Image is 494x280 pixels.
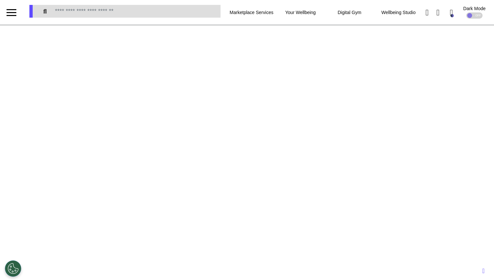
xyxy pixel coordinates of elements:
[466,12,483,19] div: OFF
[325,3,374,22] div: Digital Gym
[227,3,276,22] div: Marketplace Services
[276,3,325,22] div: Your Wellbeing
[374,3,423,22] div: Wellbeing Studio
[5,260,21,277] button: Open Preferences
[463,6,486,11] div: Dark Mode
